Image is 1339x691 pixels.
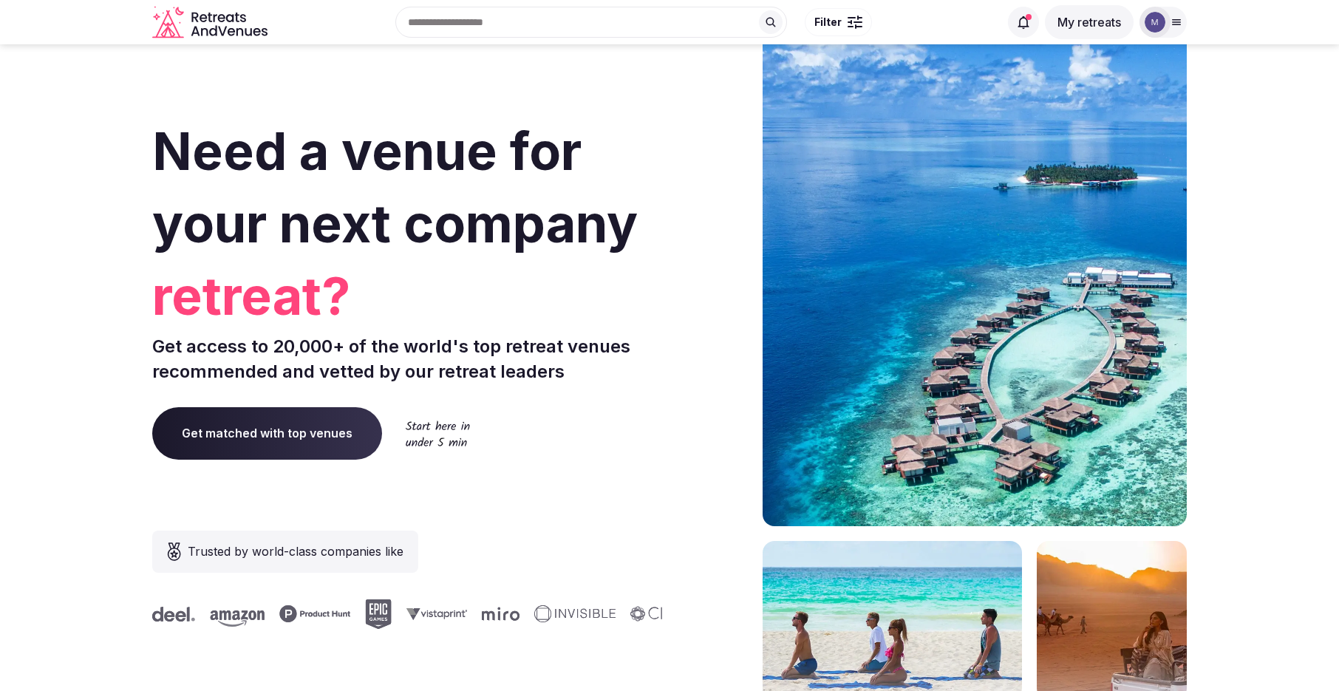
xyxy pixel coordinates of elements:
a: Get matched with top venues [152,407,382,459]
button: My retreats [1045,5,1134,39]
svg: Vistaprint company logo [391,607,452,620]
span: Trusted by world-class companies like [188,542,403,560]
svg: Invisible company logo [519,605,600,623]
svg: Retreats and Venues company logo [152,6,270,39]
a: Visit the homepage [152,6,270,39]
svg: Deel company logo [137,607,180,622]
p: Get access to 20,000+ of the world's top retreat venues recommended and vetted by our retreat lea... [152,334,664,384]
img: Start here in under 5 min [406,421,470,446]
svg: Miro company logo [466,607,504,621]
svg: Epic Games company logo [350,599,376,629]
span: Filter [814,15,842,30]
button: Filter [805,8,872,36]
a: My retreats [1045,15,1134,30]
span: Need a venue for your next company [152,120,638,255]
img: mia [1145,12,1165,33]
span: retreat? [152,260,664,333]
